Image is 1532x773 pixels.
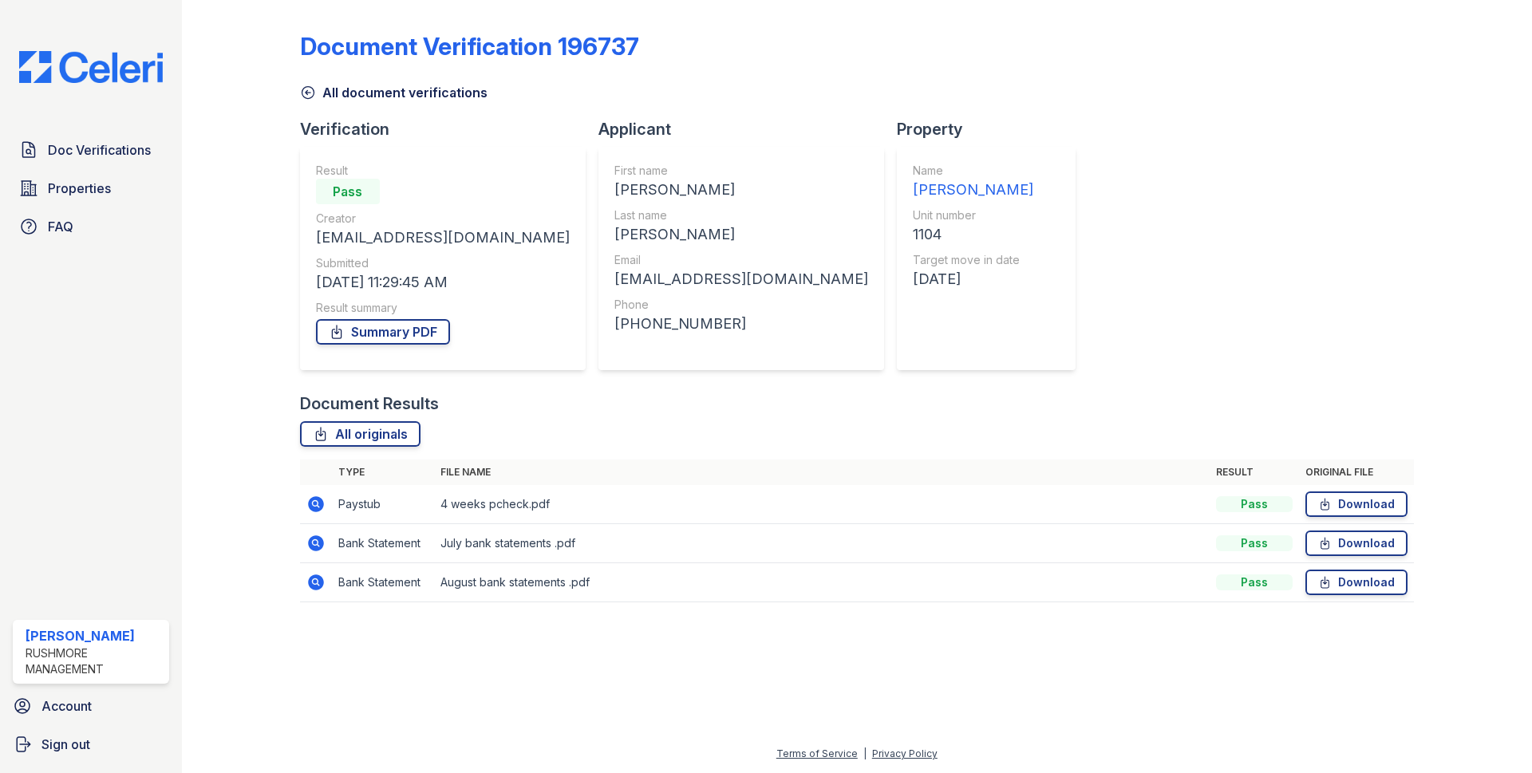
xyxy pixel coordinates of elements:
[300,83,488,102] a: All document verifications
[316,300,570,316] div: Result summary
[332,459,434,485] th: Type
[6,690,176,722] a: Account
[26,626,163,645] div: [PERSON_NAME]
[332,485,434,524] td: Paystub
[434,459,1210,485] th: File name
[913,252,1033,268] div: Target move in date
[13,172,169,204] a: Properties
[1216,535,1293,551] div: Pass
[300,392,439,415] div: Document Results
[316,163,570,179] div: Result
[614,207,868,223] div: Last name
[434,524,1210,563] td: July bank statements .pdf
[1299,459,1414,485] th: Original file
[1216,574,1293,590] div: Pass
[614,223,868,246] div: [PERSON_NAME]
[913,207,1033,223] div: Unit number
[913,163,1033,179] div: Name
[614,268,868,290] div: [EMAIL_ADDRESS][DOMAIN_NAME]
[776,747,858,759] a: Terms of Service
[872,747,938,759] a: Privacy Policy
[434,563,1210,602] td: August bank statements .pdf
[300,421,421,447] a: All originals
[897,118,1088,140] div: Property
[614,179,868,201] div: [PERSON_NAME]
[316,319,450,345] a: Summary PDF
[48,217,73,236] span: FAQ
[13,211,169,243] a: FAQ
[26,645,163,677] div: Rushmore Management
[316,255,570,271] div: Submitted
[1210,459,1299,485] th: Result
[6,728,176,760] a: Sign out
[913,223,1033,246] div: 1104
[48,179,111,198] span: Properties
[1305,491,1408,517] a: Download
[300,118,598,140] div: Verification
[316,271,570,294] div: [DATE] 11:29:45 AM
[48,140,151,160] span: Doc Verifications
[332,563,434,602] td: Bank Statement
[1216,496,1293,512] div: Pass
[41,735,90,754] span: Sign out
[6,51,176,83] img: CE_Logo_Blue-a8612792a0a2168367f1c8372b55b34899dd931a85d93a1a3d3e32e68fde9ad4.png
[913,268,1033,290] div: [DATE]
[434,485,1210,524] td: 4 weeks pcheck.pdf
[41,696,92,716] span: Account
[614,252,868,268] div: Email
[1305,530,1408,556] a: Download
[300,32,639,61] div: Document Verification 196737
[332,524,434,563] td: Bank Statement
[863,747,867,759] div: |
[913,179,1033,201] div: [PERSON_NAME]
[614,313,868,335] div: [PHONE_NUMBER]
[598,118,897,140] div: Applicant
[614,163,868,179] div: First name
[316,227,570,249] div: [EMAIL_ADDRESS][DOMAIN_NAME]
[614,297,868,313] div: Phone
[316,179,380,204] div: Pass
[1305,570,1408,595] a: Download
[13,134,169,166] a: Doc Verifications
[913,163,1033,201] a: Name [PERSON_NAME]
[316,211,570,227] div: Creator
